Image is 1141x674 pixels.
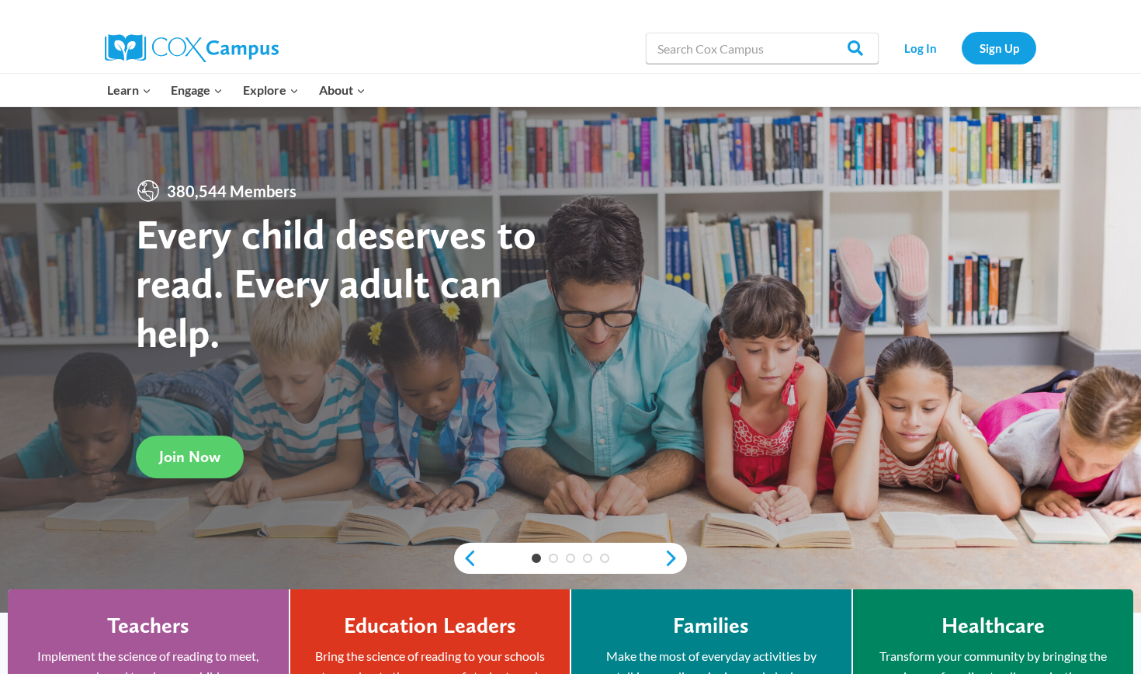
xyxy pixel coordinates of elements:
nav: Primary Navigation [97,74,375,106]
a: 4 [583,554,592,563]
span: Learn [107,80,151,100]
a: 3 [566,554,575,563]
h4: Teachers [107,613,189,639]
a: Sign Up [962,32,1036,64]
span: Explore [243,80,299,100]
span: Engage [171,80,223,100]
a: 1 [532,554,541,563]
nav: Secondary Navigation [886,32,1036,64]
span: About [319,80,366,100]
span: 380,544 Members [161,179,303,203]
input: Search Cox Campus [646,33,879,64]
div: content slider buttons [454,543,687,574]
h4: Healthcare [942,613,1045,639]
a: Log In [886,32,954,64]
a: 2 [549,554,558,563]
a: previous [454,549,477,568]
a: Join Now [136,436,244,478]
h4: Education Leaders [344,613,516,639]
a: next [664,549,687,568]
span: Join Now [159,447,220,466]
a: 5 [600,554,609,563]
img: Cox Campus [105,34,279,62]
strong: Every child deserves to read. Every adult can help. [136,209,536,357]
h4: Families [673,613,749,639]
